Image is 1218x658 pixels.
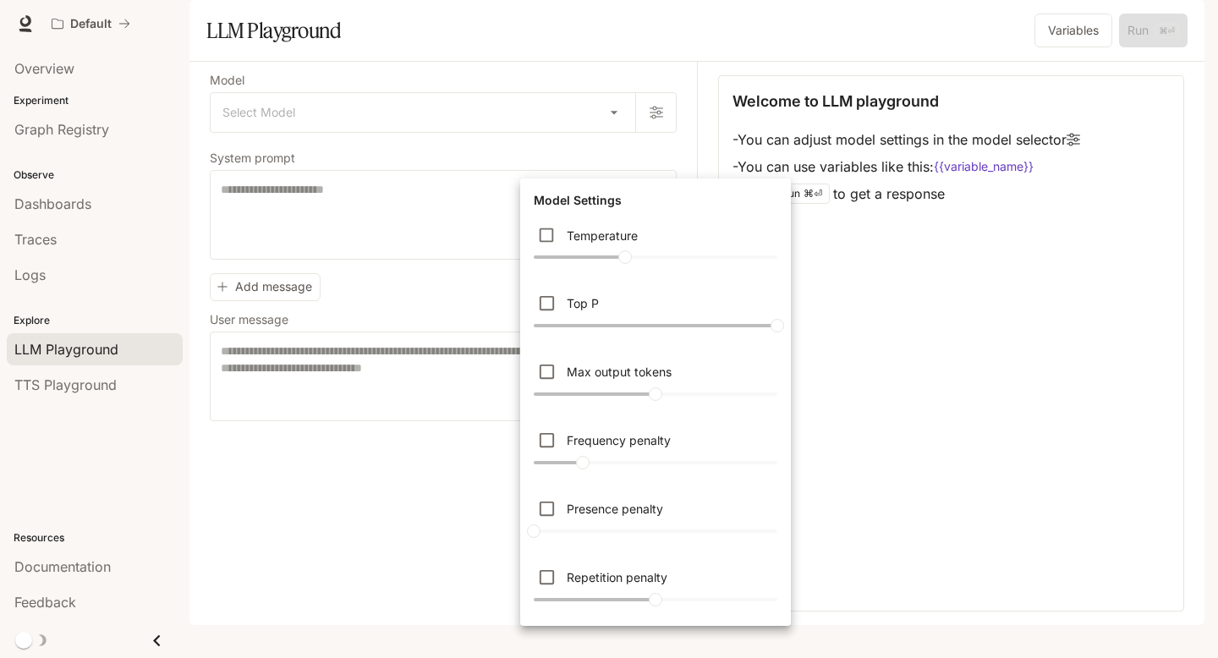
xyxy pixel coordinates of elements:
[567,227,638,244] p: Temperature
[527,352,784,414] div: Sets the maximum number of tokens (words or subwords) in the generated output. Directly controls ...
[527,216,784,277] div: Controls the creativity and randomness of the response. Higher values (e.g., 0.8) result in more ...
[527,283,784,345] div: Maintains diversity and naturalness by considering only the tokens with the highest cumulative pr...
[567,568,667,586] p: Repetition penalty
[527,557,784,619] div: Penalizes new tokens based on whether they appear in the prompt or the generated text so far. Val...
[567,294,599,312] p: Top P
[567,431,671,449] p: Frequency penalty
[567,363,672,381] p: Max output tokens
[527,489,784,551] div: Penalizes new tokens based on whether they appear in the generated text so far. Higher values inc...
[527,185,628,216] h6: Model Settings
[567,500,663,518] p: Presence penalty
[527,420,784,482] div: Penalizes new tokens based on their existing frequency in the generated text. Higher values decre...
